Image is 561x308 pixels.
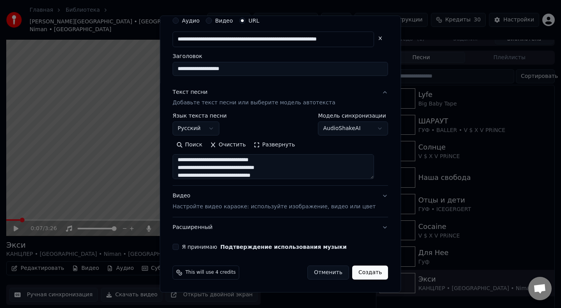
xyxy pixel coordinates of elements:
button: Текст песниДобавьте текст песни или выберите модель автотекста [173,82,388,113]
button: ВидеоНастройте видео караоке: используйте изображение, видео или цвет [173,186,388,217]
button: Очистить [206,139,250,151]
button: Я принимаю [221,244,347,250]
div: Текст песниДобавьте текст песни или выберите модель автотекста [173,113,388,186]
button: Отменить [307,266,349,280]
label: Заголовок [173,53,388,59]
button: Расширенный [173,217,388,238]
label: Модель синхронизации [318,113,388,119]
button: Создать [352,266,388,280]
p: Настройте видео караоке: используйте изображение, видео или цвет [173,203,376,211]
label: URL [249,18,259,23]
div: Видео [173,192,376,211]
label: Аудио [182,18,199,23]
div: Текст песни [173,88,208,96]
p: Добавьте текст песни или выберите модель автотекста [173,99,335,107]
button: Развернуть [250,139,299,151]
label: Видео [215,18,233,23]
label: Язык текста песни [173,113,227,119]
span: This will use 4 credits [185,269,236,276]
button: Поиск [173,139,206,151]
label: Я принимаю [182,244,347,250]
